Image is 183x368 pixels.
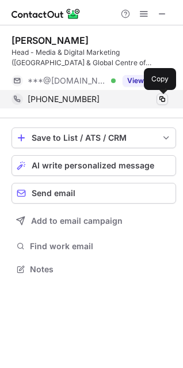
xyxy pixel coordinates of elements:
[30,264,171,275] span: Notes
[12,183,176,204] button: Send email
[12,47,176,68] div: Head - Media & Digital Marketing ([GEOGRAPHIC_DATA] & Global Centre of Excellence)
[32,161,154,170] span: AI write personalized message
[12,7,81,21] img: ContactOut v5.3.10
[12,261,176,277] button: Notes
[28,94,100,104] span: [PHONE_NUMBER]
[12,127,176,148] button: save-profile-one-click
[123,75,168,87] button: Reveal Button
[12,35,89,46] div: [PERSON_NAME]
[12,238,176,254] button: Find work email
[28,76,107,86] span: ***@[DOMAIN_NAME]
[31,216,123,226] span: Add to email campaign
[32,189,75,198] span: Send email
[32,133,156,142] div: Save to List / ATS / CRM
[12,155,176,176] button: AI write personalized message
[30,241,171,251] span: Find work email
[12,211,176,231] button: Add to email campaign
